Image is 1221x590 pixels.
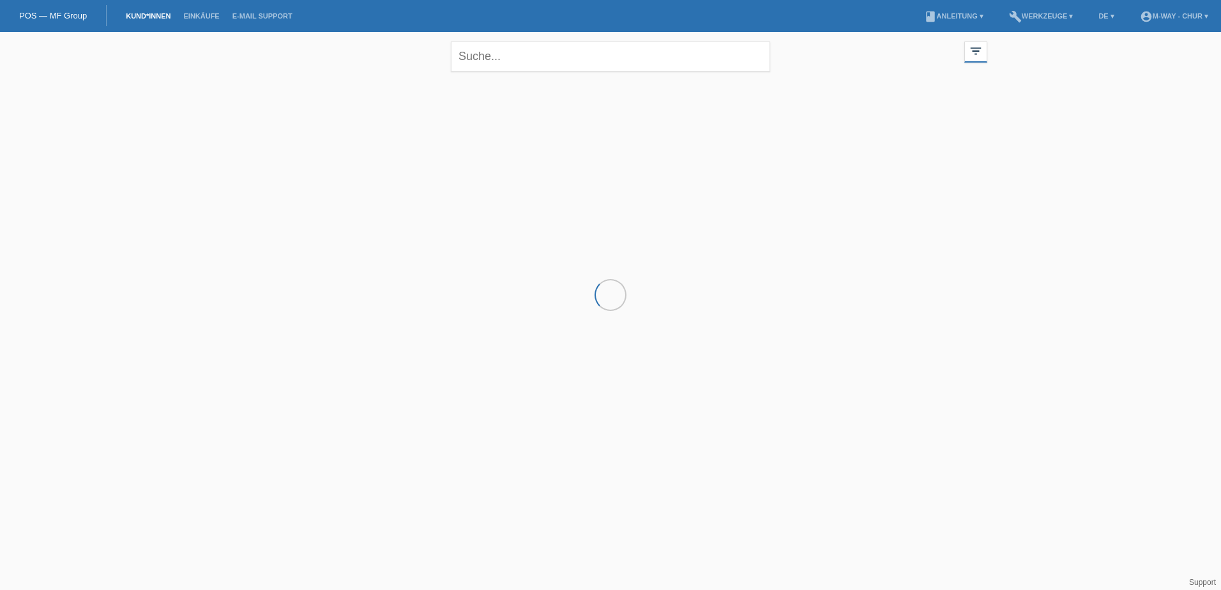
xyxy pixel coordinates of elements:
a: POS — MF Group [19,11,87,20]
i: build [1009,10,1022,23]
a: E-Mail Support [226,12,299,20]
i: book [924,10,937,23]
input: Suche... [451,42,770,72]
a: bookAnleitung ▾ [918,12,990,20]
a: Kund*innen [119,12,177,20]
a: Einkäufe [177,12,225,20]
i: filter_list [969,44,983,58]
a: Support [1189,578,1216,587]
a: buildWerkzeuge ▾ [1003,12,1080,20]
a: DE ▾ [1092,12,1120,20]
a: account_circlem-way - Chur ▾ [1134,12,1215,20]
i: account_circle [1140,10,1153,23]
